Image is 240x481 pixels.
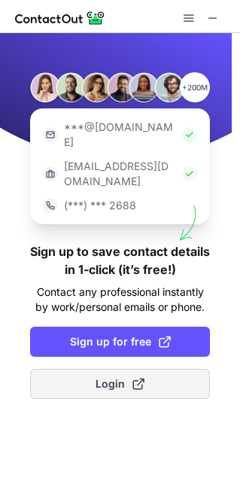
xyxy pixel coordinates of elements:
img: Person #5 [129,72,159,102]
button: Login [30,369,210,399]
p: ***@[DOMAIN_NAME] [64,120,176,150]
span: Sign up for free [70,334,171,349]
p: Contact any professional instantly by work/personal emails or phone. [30,285,210,315]
img: https://contactout.com/extension/app/static/media/login-email-icon.f64bce713bb5cd1896fef81aa7b14a... [43,127,58,142]
img: https://contactout.com/extension/app/static/media/login-work-icon.638a5007170bc45168077fde17b29a1... [43,166,58,181]
p: +200M [180,72,210,102]
button: Sign up for free [30,327,210,357]
span: Login [96,376,144,391]
img: Person #3 [81,72,111,102]
img: Person #6 [154,72,184,102]
img: Check Icon [182,166,197,181]
h1: Sign up to save contact details in 1-click (it’s free!) [30,242,210,279]
img: Check Icon [182,127,197,142]
img: https://contactout.com/extension/app/static/media/login-phone-icon.bacfcb865e29de816d437549d7f4cb... [43,198,58,213]
img: ContactOut v5.3.10 [15,9,105,27]
img: Person #2 [56,72,86,102]
p: [EMAIL_ADDRESS][DOMAIN_NAME] [64,159,176,189]
img: Person #4 [107,72,137,102]
img: Person #1 [30,72,60,102]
